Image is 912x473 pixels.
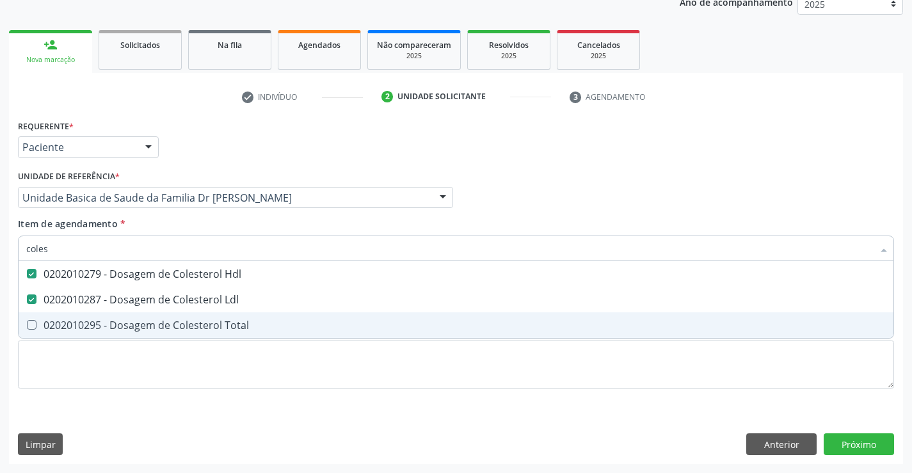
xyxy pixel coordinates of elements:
[397,91,486,102] div: Unidade solicitante
[824,433,894,455] button: Próximo
[218,40,242,51] span: Na fila
[746,433,817,455] button: Anterior
[477,51,541,61] div: 2025
[18,55,83,65] div: Nova marcação
[26,294,886,305] div: 0202010287 - Dosagem de Colesterol Ldl
[577,40,620,51] span: Cancelados
[22,191,427,204] span: Unidade Basica de Saude da Familia Dr [PERSON_NAME]
[26,320,886,330] div: 0202010295 - Dosagem de Colesterol Total
[26,236,873,261] input: Buscar por procedimentos
[18,167,120,187] label: Unidade de referência
[22,141,132,154] span: Paciente
[26,269,886,279] div: 0202010279 - Dosagem de Colesterol Hdl
[298,40,340,51] span: Agendados
[44,38,58,52] div: person_add
[377,40,451,51] span: Não compareceram
[381,91,393,102] div: 2
[120,40,160,51] span: Solicitados
[377,51,451,61] div: 2025
[18,218,118,230] span: Item de agendamento
[18,116,74,136] label: Requerente
[566,51,630,61] div: 2025
[18,433,63,455] button: Limpar
[489,40,529,51] span: Resolvidos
